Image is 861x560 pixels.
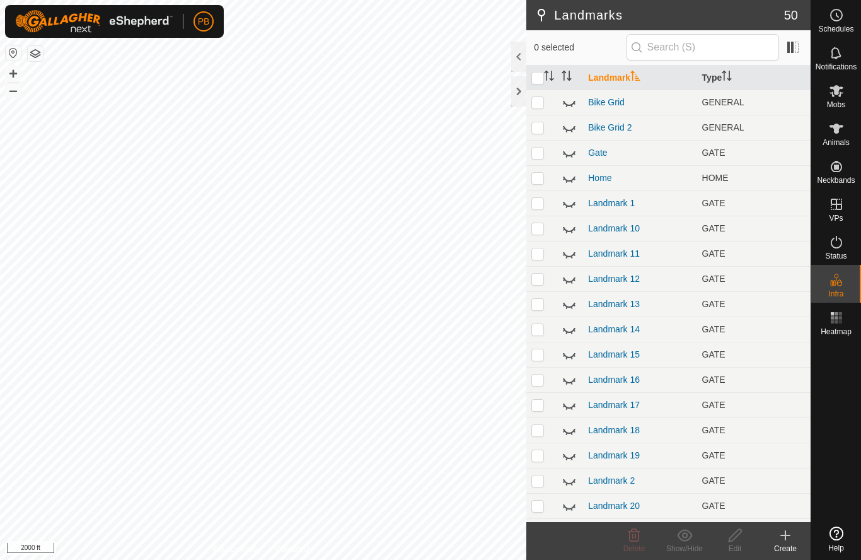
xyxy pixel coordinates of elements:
img: Gallagher Logo [15,10,173,33]
div: Show/Hide [659,543,710,554]
span: GATE [702,148,725,158]
a: Landmark 20 [588,501,640,511]
span: GENERAL [702,122,744,132]
a: Gate [588,148,607,158]
span: GATE [702,198,725,208]
span: GATE [702,274,725,284]
a: Bike Grid [588,97,625,107]
span: Schedules [818,25,853,33]
div: Edit [710,543,760,554]
a: Privacy Policy [214,544,261,555]
a: Landmark 16 [588,375,640,385]
span: 50 [784,6,798,25]
p-sorticon: Activate to sort [562,73,572,83]
a: Contact Us [275,544,313,555]
span: 0 selected [534,41,626,54]
a: Landmark 12 [588,274,640,284]
a: Landmark 17 [588,400,640,410]
th: Landmark [583,66,696,90]
span: Notifications [816,63,857,71]
p-sorticon: Activate to sort [544,73,554,83]
a: Landmark 11 [588,248,640,259]
button: + [6,66,21,81]
a: Landmark 1 [588,198,635,208]
span: GATE [702,299,725,309]
a: Landmark 14 [588,324,640,334]
span: PB [198,15,210,28]
span: GATE [702,324,725,334]
th: Type [697,66,811,90]
button: Map Layers [28,46,43,61]
button: – [6,83,21,98]
a: Bike Grid 2 [588,122,632,132]
span: Delete [623,544,645,553]
span: GATE [702,223,725,233]
input: Search (S) [627,34,779,61]
a: Landmark 2 [588,475,635,486]
span: GATE [702,450,725,460]
a: Landmark 10 [588,223,640,233]
span: GATE [702,375,725,385]
a: Home [588,173,611,183]
span: Infra [828,290,843,298]
span: HOME [702,173,729,183]
h2: Landmarks [534,8,784,23]
span: Status [825,252,847,260]
a: Landmark 15 [588,349,640,359]
a: Help [811,522,861,557]
a: Landmark 13 [588,299,640,309]
div: Create [760,543,811,554]
span: Neckbands [817,177,855,184]
span: GATE [702,425,725,435]
span: GATE [702,501,725,511]
span: Help [828,544,844,552]
span: GATE [702,400,725,410]
span: Animals [823,139,850,146]
span: GATE [702,248,725,259]
a: Landmark 18 [588,425,640,435]
a: Landmark 19 [588,450,640,460]
span: GATE [702,475,725,486]
span: VPs [829,214,843,222]
span: Mobs [827,101,845,108]
p-sorticon: Activate to sort [630,73,640,83]
span: Heatmap [821,328,852,335]
span: GATE [702,349,725,359]
span: GENERAL [702,97,744,107]
button: Reset Map [6,45,21,61]
p-sorticon: Activate to sort [722,73,732,83]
